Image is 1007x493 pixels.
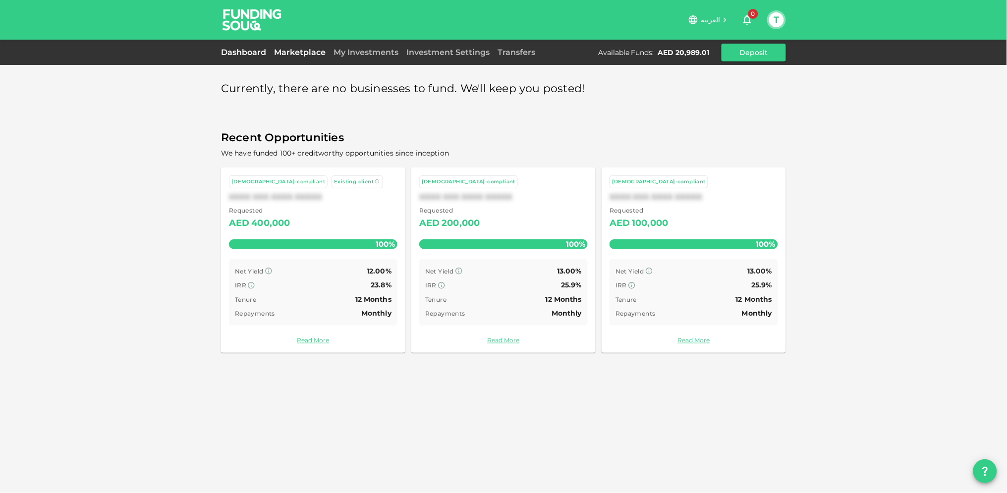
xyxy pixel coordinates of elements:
div: AED [610,216,630,231]
span: 0 [748,9,758,19]
div: AED 20,989.01 [658,48,710,57]
span: Repayments [615,310,656,317]
span: Existing client [334,178,374,185]
button: Deposit [722,44,786,61]
span: 100% [373,237,397,251]
a: My Investments [330,48,402,57]
div: [DEMOGRAPHIC_DATA]-compliant [231,178,325,186]
div: 400,000 [251,216,290,231]
span: Recent Opportunities [221,128,786,148]
span: Tenure [615,296,637,303]
span: Monthly [552,309,582,318]
a: Read More [229,335,397,345]
span: Monthly [361,309,392,318]
span: Monthly [742,309,772,318]
a: Read More [419,335,588,345]
span: Requested [419,206,480,216]
span: 13.00% [557,267,582,275]
span: 12.00% [367,267,392,275]
a: [DEMOGRAPHIC_DATA]-compliantXXXX XXX XXXX XXXXX Requested AED200,000100% Net Yield 13.00% IRR 25.... [411,167,596,353]
span: 25.9% [751,280,772,289]
span: 100% [754,237,778,251]
span: 12 Months [736,295,772,304]
a: [DEMOGRAPHIC_DATA]-compliantXXXX XXX XXXX XXXXX Requested AED100,000100% Net Yield 13.00% IRR 25.... [602,167,786,353]
span: Net Yield [425,268,454,275]
button: 0 [737,10,757,30]
span: Requested [229,206,290,216]
span: Repayments [235,310,275,317]
div: AED [229,216,249,231]
span: 100% [563,237,588,251]
span: 12 Months [546,295,582,304]
div: [DEMOGRAPHIC_DATA]-compliant [422,178,515,186]
span: العربية [701,15,721,24]
div: XXXX XXX XXXX XXXXX [419,192,588,202]
a: Investment Settings [402,48,494,57]
a: [DEMOGRAPHIC_DATA]-compliant Existing clientXXXX XXX XXXX XXXXX Requested AED400,000100% Net Yiel... [221,167,405,353]
span: Requested [610,206,669,216]
span: Net Yield [235,268,264,275]
span: IRR [235,281,246,289]
span: 13.00% [747,267,772,275]
span: 25.9% [561,280,582,289]
span: 12 Months [355,295,392,304]
span: Repayments [425,310,465,317]
span: Currently, there are no businesses to fund. We'll keep you posted! [221,79,585,99]
span: IRR [615,281,627,289]
span: IRR [425,281,437,289]
button: question [973,459,997,483]
div: Available Funds : [598,48,654,57]
a: Marketplace [270,48,330,57]
a: Dashboard [221,48,270,57]
span: 23.8% [371,280,392,289]
a: Transfers [494,48,539,57]
div: 100,000 [632,216,668,231]
span: Net Yield [615,268,644,275]
span: We have funded 100+ creditworthy opportunities since inception [221,149,449,158]
div: XXXX XXX XXXX XXXXX [610,192,778,202]
button: T [769,12,784,27]
div: 200,000 [442,216,480,231]
span: Tenure [425,296,447,303]
span: Tenure [235,296,256,303]
div: XXXX XXX XXXX XXXXX [229,192,397,202]
div: AED [419,216,440,231]
div: [DEMOGRAPHIC_DATA]-compliant [612,178,706,186]
a: Read More [610,335,778,345]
